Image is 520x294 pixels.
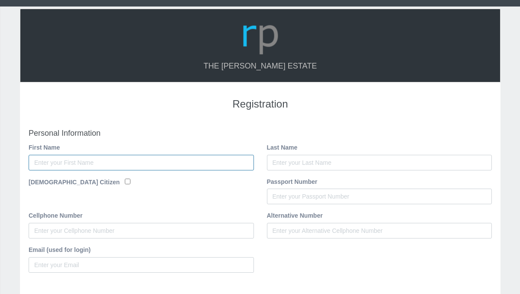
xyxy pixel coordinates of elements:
input: Enter your Last Name [267,155,492,170]
input: Enter your Cellphone Number [29,223,254,238]
input: Enter your First Name [29,155,254,170]
img: Logo [240,16,281,57]
label: Last Name [267,143,298,153]
label: [DEMOGRAPHIC_DATA] Citizen [29,177,120,187]
label: Cellphone Number [29,211,82,221]
h3: Registration [29,98,492,110]
input: Enter your Alternative Cellphone Number [267,223,492,238]
input: Enter your Email [29,257,254,273]
label: Passport Number [267,177,318,187]
input: Enter your Passport Number [267,189,492,204]
label: Email (used for login) [29,245,91,255]
h4: Personal Information [29,129,492,138]
label: Alternative Number [267,211,323,221]
label: First Name [29,143,60,153]
h4: The [PERSON_NAME] Estate [29,62,491,71]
